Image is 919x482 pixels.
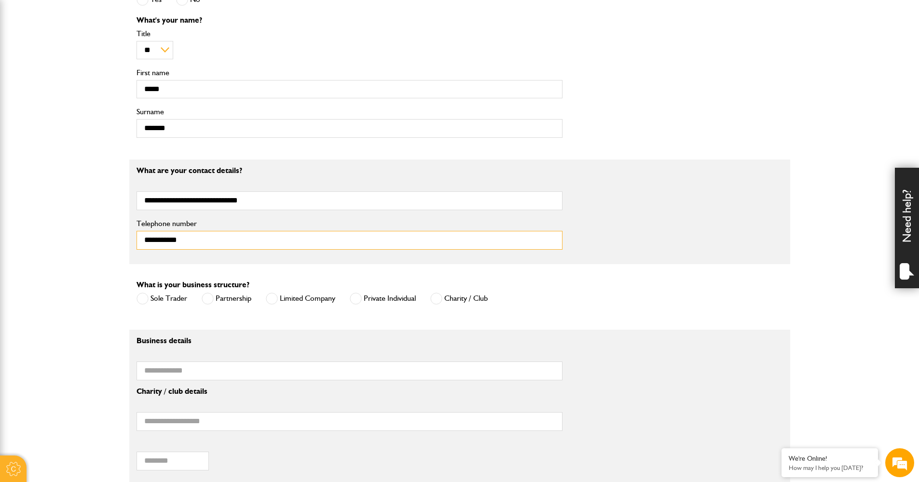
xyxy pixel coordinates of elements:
[137,30,562,38] label: Title
[137,281,249,289] label: What is your business structure?
[137,337,562,345] p: Business details
[789,455,871,463] div: We're Online!
[137,293,187,305] label: Sole Trader
[266,293,335,305] label: Limited Company
[158,5,181,28] div: Minimize live chat window
[13,89,176,110] input: Enter your last name
[137,220,562,228] label: Telephone number
[131,297,175,310] em: Start Chat
[430,293,488,305] label: Charity / Club
[137,108,562,116] label: Surname
[137,388,562,395] p: Charity / club details
[13,174,176,289] textarea: Type your message and hit 'Enter'
[50,54,162,67] div: Chat with us now
[789,464,871,471] p: How may I help you today?
[895,168,919,288] div: Need help?
[13,146,176,167] input: Enter your phone number
[137,69,562,77] label: First name
[13,118,176,139] input: Enter your email address
[16,54,41,67] img: d_20077148190_company_1631870298795_20077148190
[137,167,562,174] p: What are your contact details?
[202,293,251,305] label: Partnership
[137,16,562,24] p: What's your name?
[350,293,416,305] label: Private Individual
